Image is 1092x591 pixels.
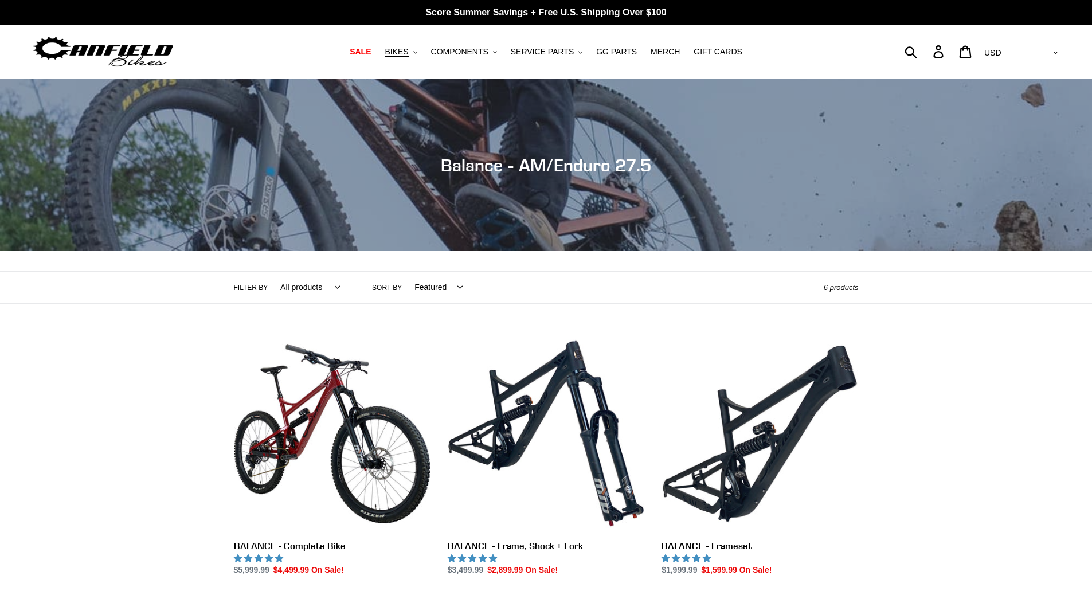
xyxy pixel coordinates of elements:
[32,34,175,70] img: Canfield Bikes
[344,44,377,60] a: SALE
[688,44,748,60] a: GIFT CARDS
[234,283,268,293] label: Filter by
[441,155,651,175] span: Balance - AM/Enduro 27.5
[425,44,503,60] button: COMPONENTS
[431,47,488,57] span: COMPONENTS
[379,44,422,60] button: BIKES
[385,47,408,57] span: BIKES
[651,47,680,57] span: MERCH
[590,44,643,60] a: GG PARTS
[824,283,859,292] span: 6 products
[511,47,574,57] span: SERVICE PARTS
[645,44,686,60] a: MERCH
[505,44,588,60] button: SERVICE PARTS
[596,47,637,57] span: GG PARTS
[694,47,742,57] span: GIFT CARDS
[350,47,371,57] span: SALE
[372,283,402,293] label: Sort by
[911,39,940,64] input: Search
